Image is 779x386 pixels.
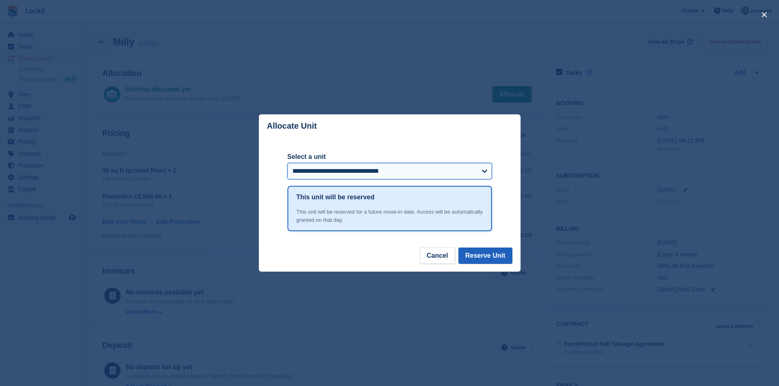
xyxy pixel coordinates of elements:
button: close [758,8,771,21]
label: Select a unit [287,152,492,162]
p: Allocate Unit [267,121,317,131]
div: This unit will be reserved for a future move-in date. Access will be automatically granted on tha... [296,208,483,224]
button: Reserve Unit [458,248,512,264]
h1: This unit will be reserved [296,192,375,202]
button: Cancel [420,248,455,264]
